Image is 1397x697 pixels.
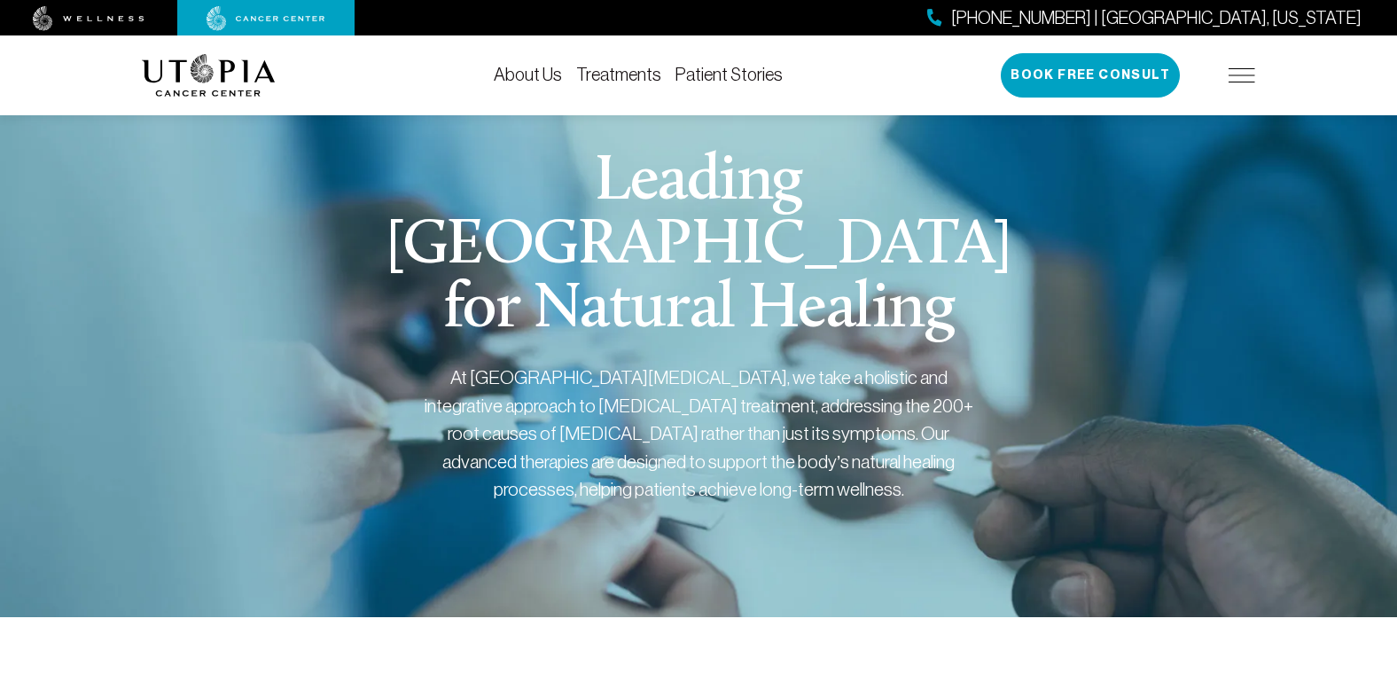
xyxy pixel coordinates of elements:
[207,6,325,31] img: cancer center
[424,364,973,504] div: At [GEOGRAPHIC_DATA][MEDICAL_DATA], we take a holistic and integrative approach to [MEDICAL_DATA]...
[33,6,144,31] img: wellness
[1001,53,1180,98] button: Book Free Consult
[360,151,1038,342] h1: Leading [GEOGRAPHIC_DATA] for Natural Healing
[576,65,661,84] a: Treatments
[142,54,276,97] img: logo
[1229,68,1255,82] img: icon-hamburger
[675,65,783,84] a: Patient Stories
[494,65,562,84] a: About Us
[951,5,1362,31] span: [PHONE_NUMBER] | [GEOGRAPHIC_DATA], [US_STATE]
[927,5,1362,31] a: [PHONE_NUMBER] | [GEOGRAPHIC_DATA], [US_STATE]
